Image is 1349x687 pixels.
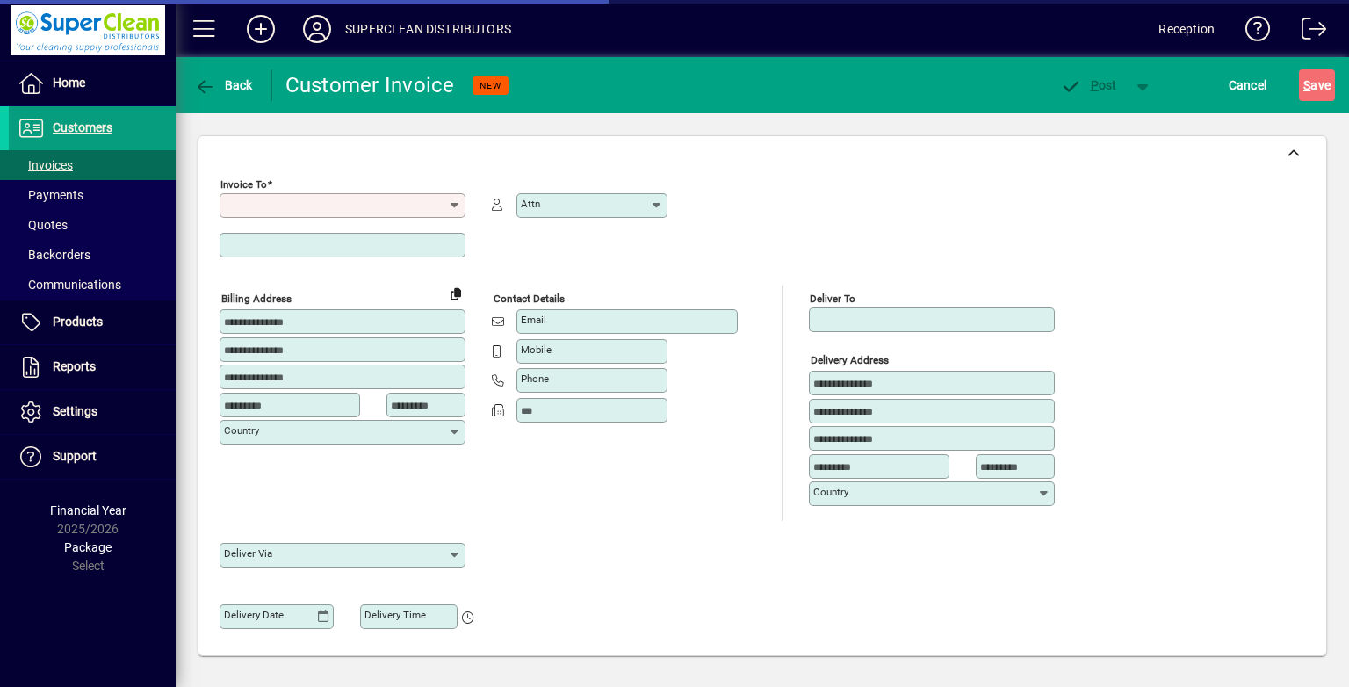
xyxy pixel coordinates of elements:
div: Reception [1158,15,1215,43]
a: Support [9,435,176,479]
mat-label: Deliver via [224,547,272,560]
a: Logout [1288,4,1327,61]
span: Financial Year [50,503,126,517]
span: Reports [53,359,96,373]
a: Invoices [9,150,176,180]
span: ave [1303,71,1331,99]
div: SUPERCLEAN DISTRIBUTORS [345,15,511,43]
a: Communications [9,270,176,300]
button: Add [233,13,289,45]
span: S [1303,78,1310,92]
mat-label: Mobile [521,343,552,356]
span: Cancel [1229,71,1267,99]
mat-label: Phone [521,372,549,385]
button: Save [1299,69,1335,101]
span: ost [1060,78,1117,92]
button: Profile [289,13,345,45]
a: Reports [9,345,176,389]
span: Communications [18,278,121,292]
span: Quotes [18,218,68,232]
a: Knowledge Base [1232,4,1271,61]
button: Post [1051,69,1126,101]
span: Back [194,78,253,92]
a: Home [9,61,176,105]
span: Customers [53,120,112,134]
span: Payments [18,188,83,202]
mat-label: Attn [521,198,540,210]
a: Backorders [9,240,176,270]
span: NEW [480,80,501,91]
a: Settings [9,390,176,434]
span: Invoices [18,158,73,172]
mat-label: Delivery date [224,609,284,621]
button: Back [190,69,257,101]
span: P [1091,78,1099,92]
mat-label: Deliver To [810,293,855,305]
mat-label: Email [521,314,546,326]
button: Copy to Delivery address [442,279,470,307]
span: Products [53,315,103,329]
mat-label: Delivery time [364,609,426,621]
span: Package [64,540,112,554]
span: Settings [53,404,97,418]
mat-label: Country [813,486,848,498]
span: Backorders [18,248,90,262]
div: Customer Invoice [285,71,455,99]
a: Products [9,300,176,344]
app-page-header-button: Back [176,69,272,101]
span: Support [53,449,97,463]
a: Quotes [9,210,176,240]
mat-label: Invoice To [220,178,267,191]
a: Payments [9,180,176,210]
span: Home [53,76,85,90]
button: Cancel [1224,69,1272,101]
mat-label: Country [224,424,259,437]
